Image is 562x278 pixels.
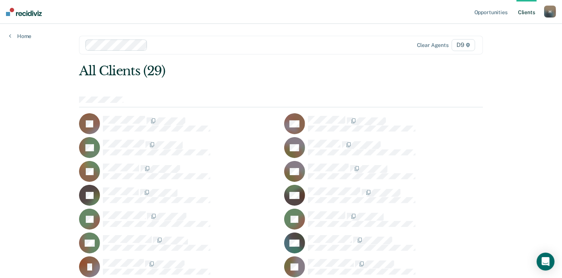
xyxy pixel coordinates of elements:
[9,33,31,40] a: Home
[544,6,556,18] button: H
[537,253,555,271] div: Open Intercom Messenger
[452,39,475,51] span: D9
[6,8,42,16] img: Recidiviz
[79,63,402,79] div: All Clients (29)
[417,42,449,48] div: Clear agents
